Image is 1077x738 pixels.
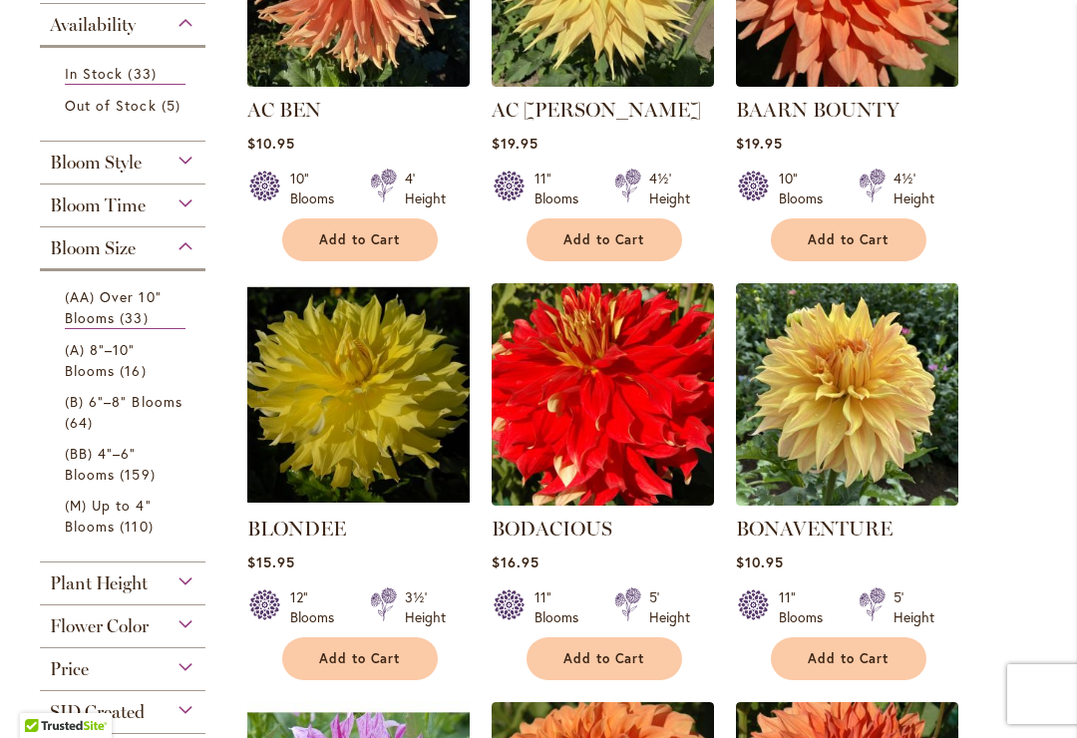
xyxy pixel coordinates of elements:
a: (A) 8"–10" Blooms 16 [65,339,185,381]
a: Blondee [247,491,470,510]
a: Baarn Bounty [736,72,958,91]
span: $15.95 [247,553,295,571]
button: Add to Cart [771,637,926,680]
div: 10" Blooms [779,169,835,208]
span: (B) 6"–8" Blooms [65,392,182,411]
a: AC BEN [247,72,470,91]
div: 4½' Height [649,169,690,208]
span: Price [50,658,89,680]
span: (AA) Over 10" Blooms [65,287,162,327]
span: 64 [65,412,98,433]
span: (A) 8"–10" Blooms [65,340,136,380]
div: 12" Blooms [290,587,346,627]
span: $10.95 [247,134,295,153]
span: Add to Cart [319,231,401,248]
img: BODACIOUS [492,283,714,506]
img: Blondee [247,283,470,506]
span: $10.95 [736,553,784,571]
span: 16 [120,360,151,381]
a: BODACIOUS [492,517,612,541]
div: 11" Blooms [535,587,590,627]
button: Add to Cart [771,218,926,261]
span: Availability [50,14,136,36]
span: 33 [128,63,161,84]
div: 10" Blooms [290,169,346,208]
button: Add to Cart [527,637,682,680]
a: (BB) 4"–6" Blooms 159 [65,443,185,485]
span: $19.95 [736,134,783,153]
div: 5' Height [649,587,690,627]
span: 159 [120,464,160,485]
span: $16.95 [492,553,539,571]
span: 110 [120,516,158,537]
span: Plant Height [50,572,148,594]
span: Add to Cart [808,231,890,248]
img: Bonaventure [736,283,958,506]
div: 5' Height [894,587,934,627]
span: SID Created [50,701,145,723]
div: 11" Blooms [779,587,835,627]
span: (M) Up to 4" Blooms [65,496,152,536]
button: Add to Cart [282,637,438,680]
a: (M) Up to 4" Blooms 110 [65,495,185,537]
a: BODACIOUS [492,491,714,510]
div: 4½' Height [894,169,934,208]
a: (AA) Over 10" Blooms 33 [65,286,185,329]
span: Bloom Style [50,152,142,174]
a: AC [PERSON_NAME] [492,98,701,122]
span: Add to Cart [319,650,401,667]
span: In Stock [65,64,123,83]
span: (BB) 4"–6" Blooms [65,444,137,484]
span: 33 [120,307,153,328]
div: 4' Height [405,169,446,208]
span: Flower Color [50,615,149,637]
a: In Stock 33 [65,63,185,85]
span: 5 [162,95,185,116]
a: BLONDEE [247,517,346,541]
a: Bonaventure [736,491,958,510]
a: AC BEN [247,98,321,122]
button: Add to Cart [282,218,438,261]
button: Add to Cart [527,218,682,261]
a: AC Jeri [492,72,714,91]
iframe: Launch Accessibility Center [15,667,71,723]
span: $19.95 [492,134,538,153]
a: Out of Stock 5 [65,95,185,116]
span: Bloom Time [50,194,146,216]
span: Out of Stock [65,96,157,115]
span: Add to Cart [808,650,890,667]
a: BAARN BOUNTY [736,98,899,122]
div: 11" Blooms [535,169,590,208]
span: Bloom Size [50,237,136,259]
span: Add to Cart [563,650,645,667]
a: BONAVENTURE [736,517,893,541]
a: (B) 6"–8" Blooms 64 [65,391,185,433]
div: 3½' Height [405,587,446,627]
span: Add to Cart [563,231,645,248]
